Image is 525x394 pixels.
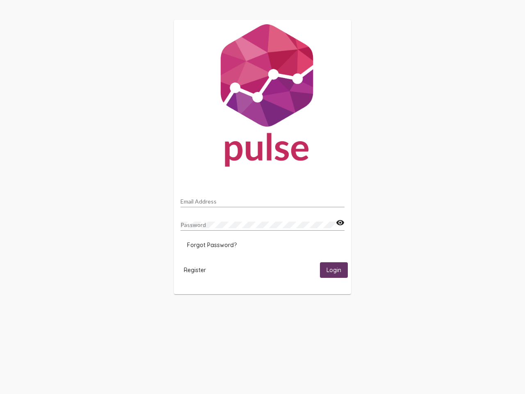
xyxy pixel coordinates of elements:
[177,262,212,277] button: Register
[336,218,345,228] mat-icon: visibility
[326,267,341,274] span: Login
[320,262,348,277] button: Login
[187,241,237,249] span: Forgot Password?
[184,266,206,274] span: Register
[180,238,243,252] button: Forgot Password?
[174,20,351,175] img: Pulse For Good Logo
